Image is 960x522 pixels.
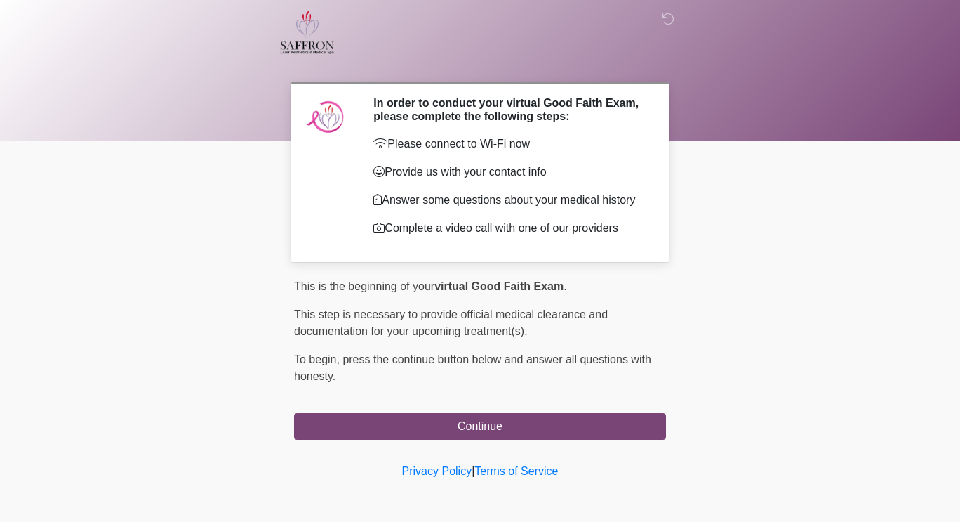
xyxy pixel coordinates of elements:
[373,96,645,123] h2: In order to conduct your virtual Good Faith Exam, please complete the following steps:
[305,96,347,138] img: Agent Avatar
[294,353,342,365] span: To begin,
[373,164,645,181] p: Provide us with your contact info
[402,465,472,477] a: Privacy Policy
[280,11,335,54] img: Saffron Laser Aesthetics and Medical Spa Logo
[434,280,564,292] strong: virtual Good Faith Exam
[373,192,645,209] p: Answer some questions about your medical history
[564,280,566,292] span: .
[294,353,651,382] span: press the continue button below and answer all questions with honesty.
[373,220,645,237] p: Complete a video call with one of our providers
[294,308,608,337] span: This step is necessary to provide official medical clearance and documentation for your upcoming ...
[474,465,558,477] a: Terms of Service
[294,280,434,292] span: This is the beginning of your
[373,136,645,152] p: Please connect to Wi-Fi now
[294,413,666,440] button: Continue
[472,465,474,477] a: |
